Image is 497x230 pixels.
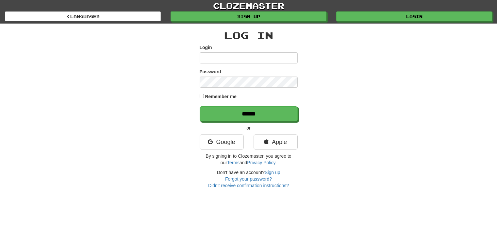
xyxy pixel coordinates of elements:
[265,170,280,175] a: Sign up
[200,134,244,150] a: Google
[336,11,492,21] a: Login
[247,160,275,165] a: Privacy Policy
[200,30,298,41] h2: Log In
[171,11,326,21] a: Sign up
[200,125,298,131] p: or
[254,134,298,150] a: Apple
[200,68,221,75] label: Password
[200,44,212,51] label: Login
[5,11,161,21] a: Languages
[227,160,240,165] a: Terms
[205,93,237,100] label: Remember me
[225,176,272,182] a: Forgot your password?
[200,153,298,166] p: By signing in to Clozemaster, you agree to our and .
[208,183,289,188] a: Didn't receive confirmation instructions?
[200,169,298,189] div: Don't have an account?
